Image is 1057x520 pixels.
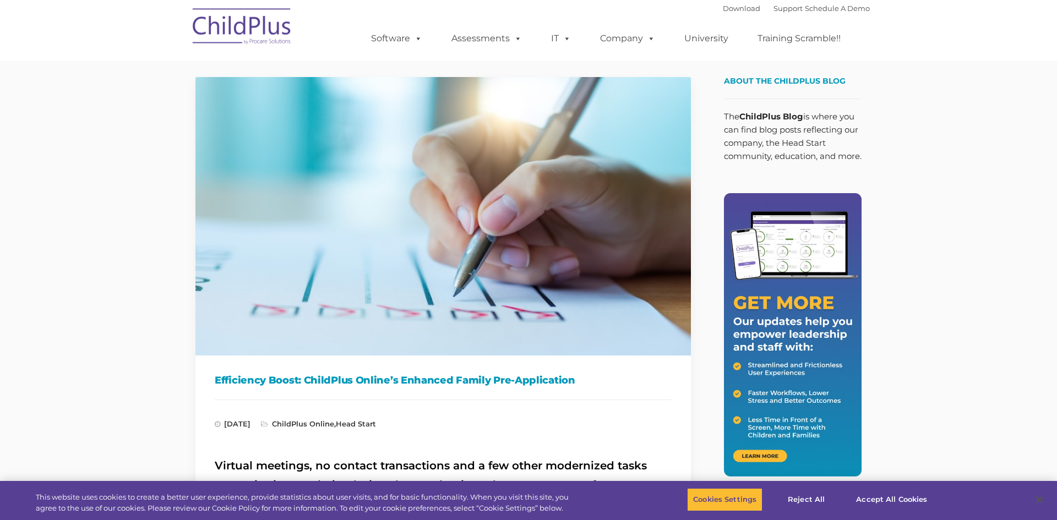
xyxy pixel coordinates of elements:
[850,488,933,511] button: Accept All Cookies
[1027,488,1051,512] button: Close
[805,4,870,13] a: Schedule A Demo
[215,372,672,388] h1: Efficiency Boost: ChildPlus Online’s Enhanced Family Pre-Application
[540,28,582,50] a: IT
[747,28,852,50] a: Training Scramble!!
[440,28,533,50] a: Assessments
[723,4,870,13] font: |
[739,111,803,122] strong: ChildPlus Blog
[673,28,739,50] a: University
[772,488,841,511] button: Reject All
[215,419,250,428] span: [DATE]
[687,488,762,511] button: Cookies Settings
[261,419,376,428] span: ,
[360,28,433,50] a: Software
[723,4,760,13] a: Download
[187,1,297,56] img: ChildPlus by Procare Solutions
[195,77,691,355] img: Efficiency Boost: ChildPlus Online's Enhanced Family Pre-Application Process - Streamlining Appli...
[724,110,862,163] p: The is where you can find blog posts reflecting our company, the Head Start community, education,...
[724,76,846,86] span: About the ChildPlus Blog
[272,419,334,428] a: ChildPlus Online
[724,193,862,477] img: Get More - Our updates help you empower leadership and staff.
[773,4,803,13] a: Support
[336,419,376,428] a: Head Start
[36,492,581,513] div: This website uses cookies to create a better user experience, provide statistics about user visit...
[589,28,666,50] a: Company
